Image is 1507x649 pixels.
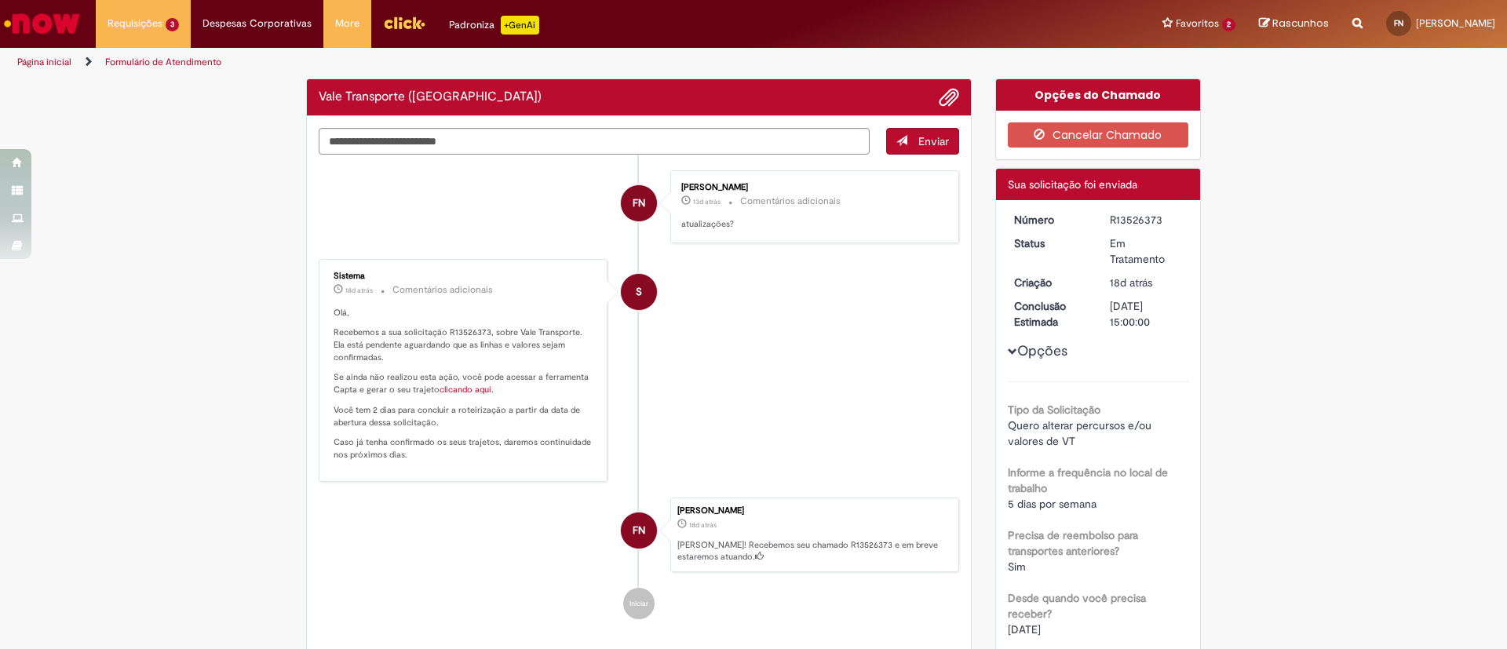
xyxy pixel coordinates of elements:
[633,512,645,549] span: FN
[1394,18,1403,28] span: FN
[392,283,493,297] small: Comentários adicionais
[440,384,494,396] a: clicando aqui.
[1008,465,1168,495] b: Informe a frequência no local de trabalho
[939,87,959,108] button: Adicionar anexos
[1008,177,1137,191] span: Sua solicitação foi enviada
[1222,18,1235,31] span: 2
[1008,418,1155,448] span: Quero alterar percursos e/ou valores de VT
[1110,235,1183,267] div: Em Tratamento
[693,197,721,206] time: 17/09/2025 08:47:26
[334,326,595,363] p: Recebemos a sua solicitação R13526373, sobre Vale Transporte. Ela está pendente aguardando que as...
[740,195,841,208] small: Comentários adicionais
[203,16,312,31] span: Despesas Corporativas
[345,286,373,295] time: 12/09/2025 08:37:35
[1008,403,1100,417] b: Tipo da Solicitação
[108,16,162,31] span: Requisições
[1002,275,1099,290] dt: Criação
[319,90,542,104] h2: Vale Transporte (VT) Histórico de tíquete
[1008,528,1138,558] b: Precisa de reembolso para transportes anteriores?
[12,48,993,77] ul: Trilhas de página
[1110,275,1152,290] time: 12/09/2025 08:37:31
[1008,591,1146,621] b: Desde quando você precisa receber?
[1272,16,1329,31] span: Rascunhos
[621,274,657,310] div: System
[1008,497,1096,511] span: 5 dias por semana
[886,128,959,155] button: Enviar
[1002,212,1099,228] dt: Número
[677,539,951,563] p: [PERSON_NAME]! Recebemos seu chamado R13526373 e em breve estaremos atuando.
[636,273,642,311] span: S
[449,16,539,35] div: Padroniza
[1008,560,1026,574] span: Sim
[319,155,959,635] ul: Histórico de tíquete
[1110,298,1183,330] div: [DATE] 15:00:00
[334,371,595,396] p: Se ainda não realizou esta ação, você pode acessar a ferramenta Capta e gerar o seu trajeto
[105,56,221,68] a: Formulário de Atendimento
[1110,275,1152,290] span: 18d atrás
[334,436,595,461] p: Caso já tenha confirmado os seus trajetos, daremos continuidade nos próximos dias.
[681,218,943,231] p: atualizações?
[383,11,425,35] img: click_logo_yellow_360x200.png
[996,79,1201,111] div: Opções do Chamado
[621,512,657,549] div: Filipe Ribeiro Nascimento
[2,8,82,39] img: ServiceNow
[345,286,373,295] span: 18d atrás
[1110,212,1183,228] div: R13526373
[334,404,595,428] p: Você tem 2 dias para concluir a roteirização a partir da data de abertura dessa solicitação.
[1002,298,1099,330] dt: Conclusão Estimada
[918,134,949,148] span: Enviar
[621,185,657,221] div: Filipe Ribeiro Nascimento
[501,16,539,35] p: +GenAi
[1176,16,1219,31] span: Favoritos
[677,506,951,516] div: [PERSON_NAME]
[166,18,179,31] span: 3
[335,16,359,31] span: More
[334,272,595,281] div: Sistema
[1008,122,1189,148] button: Cancelar Chamado
[319,498,959,573] li: Filipe Ribeiro Nascimento
[689,520,717,530] time: 12/09/2025 08:37:31
[17,56,71,68] a: Página inicial
[1002,235,1099,251] dt: Status
[319,128,870,155] textarea: Digite sua mensagem aqui...
[1008,622,1041,636] span: [DATE]
[633,184,645,222] span: FN
[1416,16,1495,30] span: [PERSON_NAME]
[681,183,943,192] div: [PERSON_NAME]
[334,307,595,319] p: Olá,
[1259,16,1329,31] a: Rascunhos
[693,197,721,206] span: 13d atrás
[1110,275,1183,290] div: 12/09/2025 08:37:31
[689,520,717,530] span: 18d atrás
